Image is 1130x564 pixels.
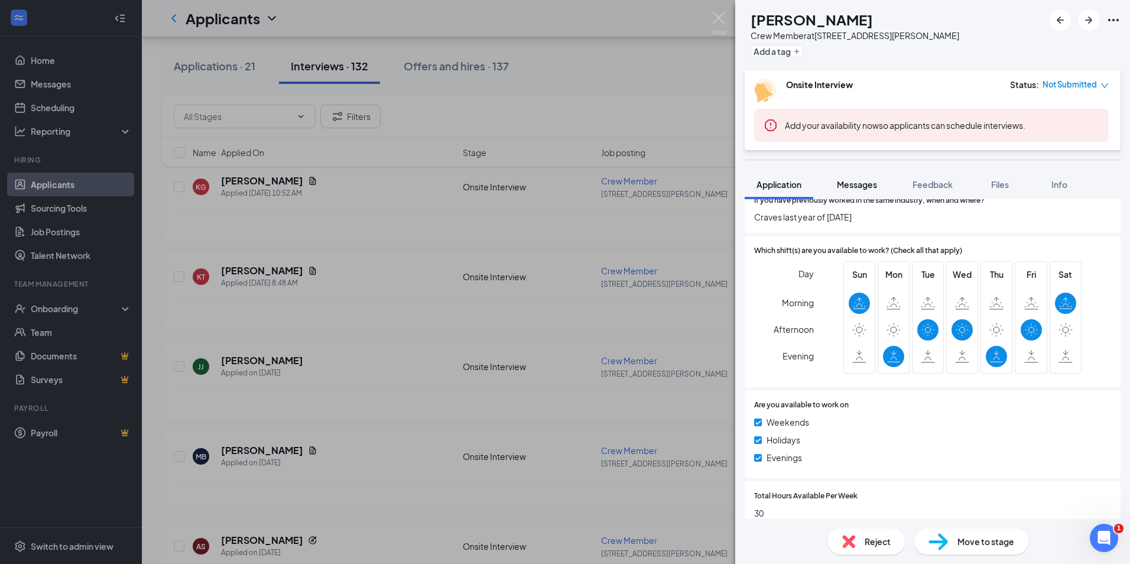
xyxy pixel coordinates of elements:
[865,535,891,548] span: Reject
[764,118,778,132] svg: Error
[1043,79,1097,90] span: Not Submitted
[767,451,802,464] span: Evenings
[883,268,904,281] span: Mon
[1010,79,1039,90] div: Status :
[986,268,1007,281] span: Thu
[1090,524,1118,552] iframe: Intercom live chat
[837,179,877,190] span: Messages
[1050,9,1071,31] button: ArrowLeftNew
[1051,179,1067,190] span: Info
[754,400,849,411] span: Are you available to work on
[786,79,853,90] b: Onsite Interview
[782,292,814,313] span: Morning
[751,45,803,57] button: PlusAdd a tag
[782,345,814,367] span: Evening
[849,268,870,281] span: Sun
[1055,268,1076,281] span: Sat
[1106,13,1121,27] svg: Ellipses
[952,268,973,281] span: Wed
[793,48,800,55] svg: Plus
[1082,13,1096,27] svg: ArrowRight
[754,491,858,502] span: Total Hours Available Per Week
[957,535,1014,548] span: Move to stage
[751,30,959,41] div: Crew Member at [STREET_ADDRESS][PERSON_NAME]
[1100,82,1109,90] span: down
[1114,524,1123,533] span: 1
[767,416,809,429] span: Weekends
[798,267,814,280] span: Day
[754,210,1111,223] span: Craves last year of [DATE]
[767,433,800,446] span: Holidays
[917,268,939,281] span: Tue
[1078,9,1099,31] button: ArrowRight
[756,179,801,190] span: Application
[754,507,1111,520] span: 30
[1053,13,1067,27] svg: ArrowLeftNew
[754,195,985,206] span: If you have previously worked in the same industry, when and where?
[774,319,814,340] span: Afternoon
[751,9,873,30] h1: [PERSON_NAME]
[785,119,879,131] button: Add your availability now
[785,120,1025,131] span: so applicants can schedule interviews.
[991,179,1009,190] span: Files
[754,245,962,257] span: Which shift(s) are you available to work? (Check all that apply)
[1021,268,1042,281] span: Fri
[913,179,953,190] span: Feedback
